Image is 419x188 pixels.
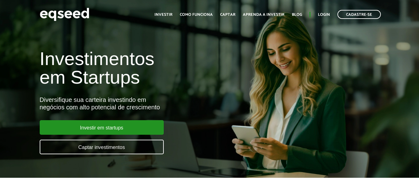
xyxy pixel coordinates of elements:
[40,6,89,23] img: EqSeed
[337,10,381,19] a: Cadastre-se
[40,140,164,154] a: Captar investimentos
[180,13,213,17] a: Como funciona
[220,13,235,17] a: Captar
[243,13,284,17] a: Aprenda a investir
[40,96,240,111] div: Diversifique sua carteira investindo em negócios com alto potencial de crescimento
[292,13,302,17] a: Blog
[40,120,164,135] a: Investir em startups
[154,13,172,17] a: Investir
[318,13,330,17] a: Login
[40,50,240,87] h1: Investimentos em Startups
